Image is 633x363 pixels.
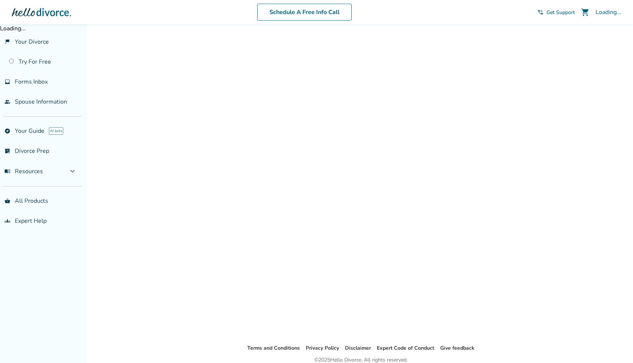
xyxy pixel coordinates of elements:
span: shopping_basket [4,198,10,204]
span: explore [4,128,10,134]
li: Disclaimer [345,344,371,353]
span: AI beta [49,127,63,135]
div: Loading... [596,8,621,16]
a: phone_in_talkGet Support [537,9,575,16]
span: expand_more [68,167,77,176]
span: Resources [4,167,43,175]
span: Forms Inbox [15,78,48,86]
span: list_alt_check [4,148,10,154]
li: Give feedback [440,344,475,353]
a: Expert Code of Conduct [377,344,434,352]
span: inbox [4,79,10,85]
span: shopping_cart [581,8,590,17]
a: Schedule A Free Info Call [257,4,352,21]
span: people [4,99,10,105]
span: groups [4,218,10,224]
span: flag_2 [4,39,10,45]
a: Privacy Policy [306,344,339,352]
a: Terms and Conditions [247,344,300,352]
span: menu_book [4,168,10,174]
span: Get Support [546,9,575,16]
span: phone_in_talk [537,9,543,15]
